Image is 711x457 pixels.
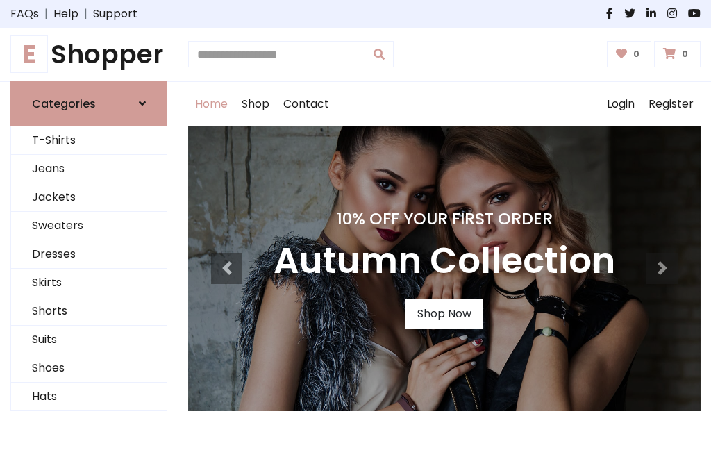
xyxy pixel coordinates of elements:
a: 0 [607,41,652,67]
span: | [78,6,93,22]
a: Register [642,82,701,126]
h1: Shopper [10,39,167,70]
a: Skirts [11,269,167,297]
a: Shop Now [405,299,483,329]
a: Shorts [11,297,167,326]
span: E [10,35,48,73]
a: Shop [235,82,276,126]
a: Help [53,6,78,22]
a: Contact [276,82,336,126]
span: 0 [630,48,643,60]
h4: 10% Off Your First Order [274,209,615,228]
span: 0 [678,48,692,60]
a: Home [188,82,235,126]
a: 0 [654,41,701,67]
a: Dresses [11,240,167,269]
a: Jackets [11,183,167,212]
a: EShopper [10,39,167,70]
a: T-Shirts [11,126,167,155]
a: Hats [11,383,167,411]
a: Suits [11,326,167,354]
a: Shoes [11,354,167,383]
h6: Categories [32,97,96,110]
span: | [39,6,53,22]
a: Login [600,82,642,126]
a: Jeans [11,155,167,183]
a: Categories [10,81,167,126]
a: Sweaters [11,212,167,240]
a: FAQs [10,6,39,22]
h3: Autumn Collection [274,240,615,283]
a: Support [93,6,137,22]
